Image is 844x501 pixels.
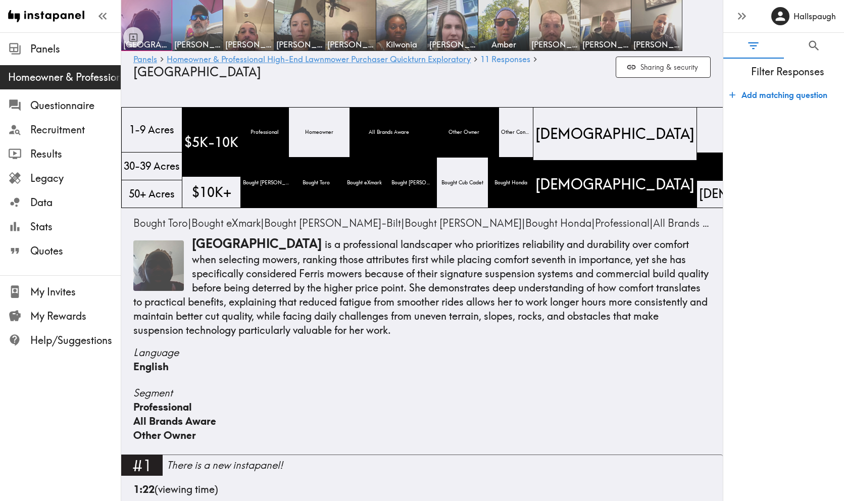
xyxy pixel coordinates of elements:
span: | [405,217,525,229]
span: | [525,217,595,229]
span: [GEOGRAPHIC_DATA] [123,39,170,50]
span: Results [30,147,121,161]
span: [PERSON_NAME] [174,39,221,50]
span: [GEOGRAPHIC_DATA] [133,64,261,79]
span: Quotes [30,244,121,258]
span: Homeowner & Professional High-End Lawnmower Purchaser Quickturn Exploratory [8,70,121,84]
button: Toggle between responses and questions [123,27,143,47]
span: Segment [133,386,711,400]
span: Bought Cub Cadet [439,177,485,188]
span: Search [807,39,821,53]
img: Thumbnail [133,240,184,291]
span: Bought Honda [525,217,591,229]
span: Bought [PERSON_NAME] [241,177,292,188]
span: Data [30,195,121,210]
span: Other Considerer [499,127,533,138]
div: #1 [121,455,163,476]
span: | [191,217,264,229]
span: Legacy [30,171,121,185]
span: Recruitment [30,123,121,137]
span: | [653,217,735,229]
span: Language [133,345,711,360]
span: Questionnaire [30,98,121,113]
span: [PERSON_NAME] [276,39,323,50]
span: Bought [PERSON_NAME]-Bilt [389,177,436,188]
span: [GEOGRAPHIC_DATA] [192,236,322,251]
p: is a professional landscaper who prioritizes reliability and durability over comfort when selecti... [133,235,711,337]
span: [PERSON_NAME] [531,39,578,50]
b: 1:22 [133,483,155,495]
span: Bought Toro [133,217,188,229]
span: 30-39 Acres [122,157,182,175]
span: [PERSON_NAME] [582,39,629,50]
span: Professional [133,400,192,413]
span: All Brands Aware [367,127,411,138]
span: Bought Honda [492,177,529,188]
span: Bought [PERSON_NAME]-Bilt [264,217,401,229]
span: [DEMOGRAPHIC_DATA] [697,183,839,205]
span: Bought eXmark [191,217,261,229]
span: | [595,217,653,229]
a: 11 Responses [480,55,530,65]
span: [DEMOGRAPHIC_DATA] [533,122,697,145]
a: Homeowner & Professional High-End Lawnmower Purchaser Quickturn Exploratory [167,55,471,65]
span: 50+ Acres [127,185,177,203]
span: All Brands Aware [133,415,216,427]
span: [PERSON_NAME] [429,39,476,50]
div: There is a new instapanel! [167,458,723,472]
span: | [133,217,191,229]
span: $5K-10K [182,131,240,153]
span: Panels [30,42,121,56]
h6: Hallspaugh [793,11,836,22]
span: English [133,360,169,373]
span: My Invites [30,285,121,299]
span: Kilwonia [378,39,425,50]
span: Bought eXmark [345,177,384,188]
span: 1-9 Acres [127,121,176,139]
span: Bought [PERSON_NAME] [405,217,522,229]
span: Help/Suggestions [30,333,121,347]
span: Homeowner [303,127,335,138]
button: Add matching question [725,85,831,105]
span: Amber [480,39,527,50]
span: Filter Responses [731,65,844,79]
span: 11 Responses [480,55,530,63]
a: Panels [133,55,157,65]
span: All Brands Aware [653,217,731,229]
span: My Rewards [30,309,121,323]
span: Other Owner [133,429,196,441]
span: $10K+ [190,181,233,203]
span: Other Owner [446,127,481,138]
span: [DEMOGRAPHIC_DATA] [533,172,697,196]
span: [PERSON_NAME] [225,39,272,50]
span: [PERSON_NAME] [633,39,680,50]
button: Sharing & security [616,57,711,78]
span: Professional [595,217,650,229]
a: #1There is a new instapanel! [121,455,723,482]
button: Filter Responses [723,33,784,59]
span: | [264,217,405,229]
span: Bought Toro [301,177,332,188]
span: [PERSON_NAME] [327,39,374,50]
span: Professional [249,127,281,138]
span: Stats [30,220,121,234]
